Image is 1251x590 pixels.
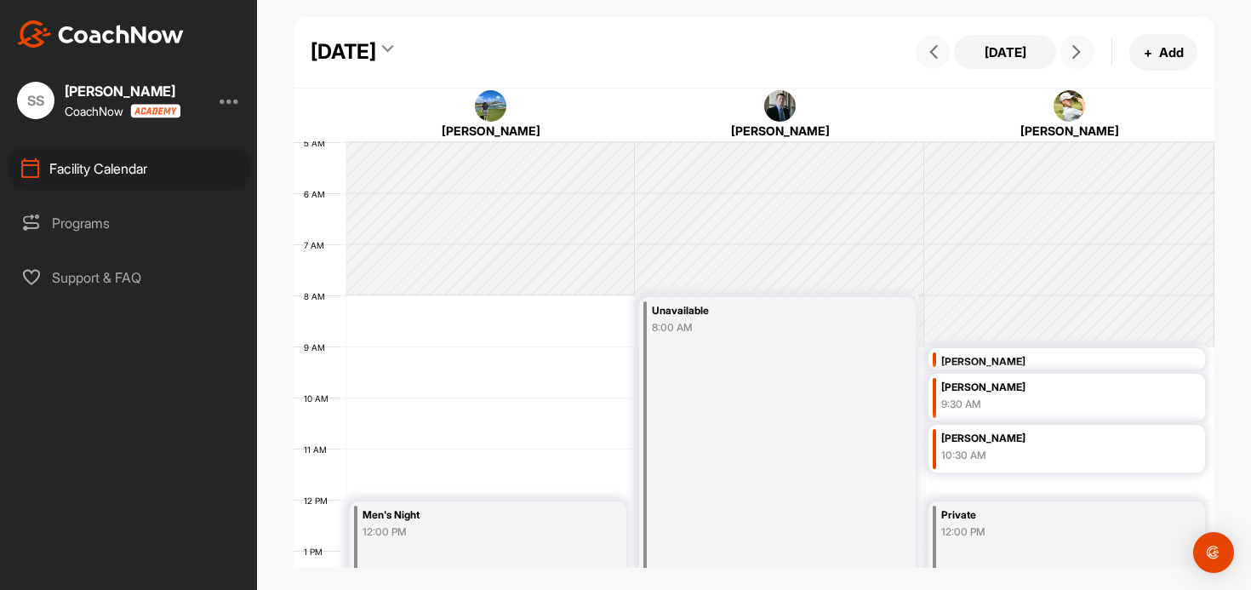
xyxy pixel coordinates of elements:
[17,20,184,48] img: CoachNow
[294,547,340,557] div: 1 PM
[65,104,180,118] div: CoachNow
[294,189,342,199] div: 6 AM
[941,429,1157,449] div: [PERSON_NAME]
[130,104,180,118] img: CoachNow acadmey
[311,37,376,67] div: [DATE]
[1129,34,1197,71] button: +Add
[954,35,1056,69] button: [DATE]
[652,301,866,321] div: Unavailable
[17,82,54,119] div: SS
[941,378,1157,398] div: [PERSON_NAME]
[1144,43,1152,61] span: +
[294,393,346,404] div: 10 AM
[9,202,249,244] div: Programs
[363,506,577,525] div: Men's Night
[652,320,866,335] div: 8:00 AM
[363,524,577,540] div: 12:00 PM
[941,524,1157,540] div: 12:00 PM
[294,444,344,455] div: 11 AM
[941,448,1157,463] div: 10:30 AM
[1193,532,1234,573] div: Open Intercom Messenger
[294,342,342,352] div: 9 AM
[941,506,1157,525] div: Private
[941,352,1157,372] div: [PERSON_NAME]
[949,122,1189,140] div: [PERSON_NAME]
[370,122,610,140] div: [PERSON_NAME]
[475,90,507,123] img: square_fdde8eca5a127bd80392ed3015071003.jpg
[941,397,1157,412] div: 9:30 AM
[764,90,797,123] img: square_3bc242d1ed4af5e38e358c434647fa13.jpg
[294,495,345,506] div: 12 PM
[294,138,342,148] div: 5 AM
[294,240,341,250] div: 7 AM
[9,147,249,190] div: Facility Calendar
[660,122,900,140] div: [PERSON_NAME]
[1054,90,1086,123] img: square_bf7859e20590ec39289146fdd3ba7141.jpg
[294,291,342,301] div: 8 AM
[9,256,249,299] div: Support & FAQ
[65,84,180,98] div: [PERSON_NAME]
